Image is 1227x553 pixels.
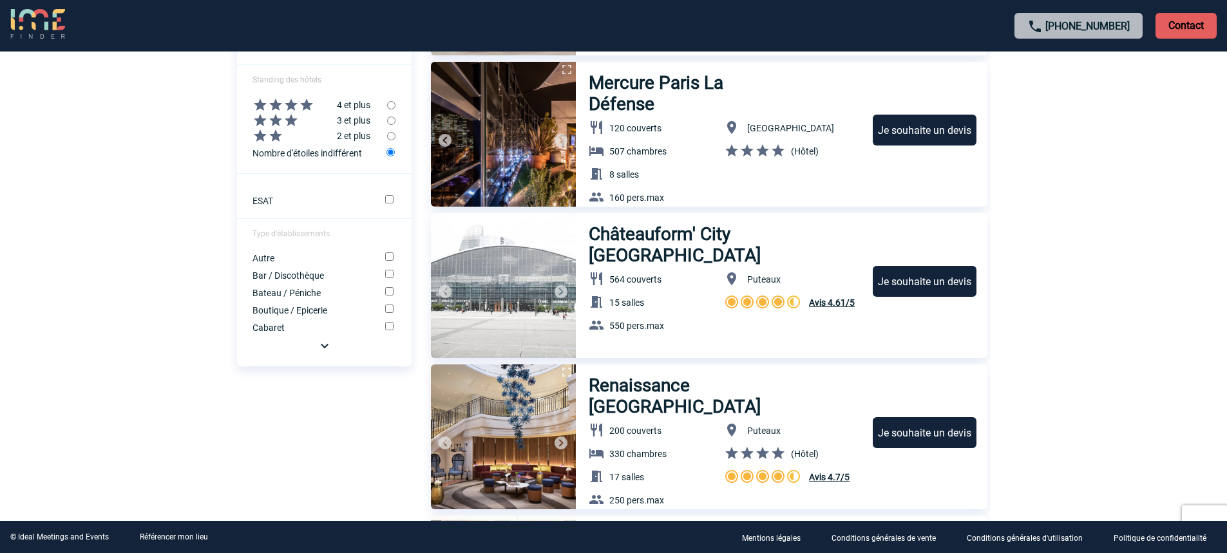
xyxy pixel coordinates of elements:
[609,169,639,180] span: 8 salles
[609,274,661,285] span: 564 couverts
[589,223,861,266] h3: Châteauform' City [GEOGRAPHIC_DATA]
[252,323,368,333] label: Cabaret
[589,317,604,333] img: baseline_group_white_24dp-b.png
[732,531,821,543] a: Mentions légales
[832,534,936,543] p: Conditions générales de vente
[252,305,368,315] label: Boutique / Epicerie
[609,449,667,459] span: 330 chambres
[252,253,368,263] label: Autre
[252,196,368,206] label: ESAT
[821,531,956,543] a: Conditions générales de vente
[609,321,664,331] span: 550 pers.max
[809,472,850,482] span: Avis 4.7/5
[252,144,387,161] label: Nombre d'étoiles indifférent
[1027,19,1043,34] img: call-24-px.png
[873,417,976,448] div: Je souhaite un devis
[252,75,321,84] span: Standing des hôtels
[252,229,330,238] span: Type d'établissements
[1045,20,1130,32] a: [PHONE_NUMBER]
[589,375,861,417] h3: Renaissance [GEOGRAPHIC_DATA]
[1156,13,1217,39] p: Contact
[140,532,208,541] a: Référencer mon lieu
[724,271,739,286] img: baseline_location_on_white_24dp-b.png
[873,266,976,297] div: Je souhaite un devis
[589,492,604,507] img: baseline_group_white_24dp-b.png
[1103,531,1227,543] a: Politique de confidentialité
[589,120,604,135] img: baseline_restaurant_white_24dp-b.png
[609,426,661,436] span: 200 couverts
[1114,534,1206,543] p: Politique de confidentialité
[237,97,387,113] label: 4 et plus
[589,445,604,461] img: baseline_hotel_white_24dp-b.png
[589,166,604,182] img: baseline_meeting_room_white_24dp-b.png
[431,213,576,358] img: 1.jpg
[747,123,834,133] span: [GEOGRAPHIC_DATA]
[252,270,368,281] label: Bar / Discothèque
[791,449,819,459] span: (Hôtel)
[747,426,781,436] span: Puteaux
[10,532,109,541] div: © Ideal Meetings and Events
[609,472,644,482] span: 17 salles
[609,297,644,308] span: 15 salles
[589,271,604,286] img: baseline_restaurant_white_24dp-b.png
[431,364,576,509] img: 1.jpg
[589,143,604,158] img: baseline_hotel_white_24dp-b.png
[589,294,604,310] img: baseline_meeting_room_white_24dp-b.png
[589,72,794,115] h3: Mercure Paris La Défense
[431,62,576,207] img: 1.jpg
[609,192,664,203] span: 160 pers.max
[724,120,739,135] img: baseline_location_on_white_24dp-b.png
[873,115,976,145] div: Je souhaite un devis
[724,422,739,438] img: baseline_location_on_white_24dp-b.png
[809,297,855,308] span: Avis 4.61/5
[791,146,819,156] span: (Hôtel)
[747,274,781,285] span: Puteaux
[609,123,661,133] span: 120 couverts
[589,422,604,438] img: baseline_restaurant_white_24dp-b.png
[589,469,604,484] img: baseline_meeting_room_white_24dp-b.png
[742,534,801,543] p: Mentions légales
[967,534,1083,543] p: Conditions générales d'utilisation
[589,189,604,205] img: baseline_group_white_24dp-b.png
[609,495,664,505] span: 250 pers.max
[956,531,1103,543] a: Conditions générales d'utilisation
[252,288,368,298] label: Bateau / Péniche
[237,113,387,128] label: 3 et plus
[237,128,387,144] label: 2 et plus
[609,146,667,156] span: 507 chambres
